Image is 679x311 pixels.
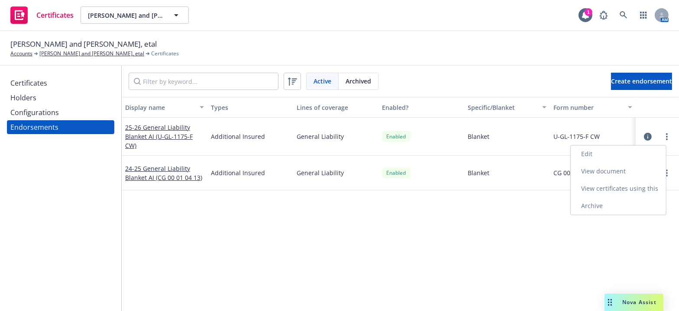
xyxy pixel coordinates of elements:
[88,11,163,20] span: [PERSON_NAME] and [PERSON_NAME], etal
[635,6,652,24] a: Switch app
[36,12,74,19] span: Certificates
[10,91,36,105] div: Holders
[605,294,615,311] div: Drag to move
[10,38,157,50] span: [PERSON_NAME] and [PERSON_NAME], etal
[10,106,59,119] div: Configurations
[10,76,47,90] div: Certificates
[211,132,290,141] span: Additional Insured
[211,168,290,177] span: Additional Insured
[382,131,410,142] div: Enabled
[346,77,371,86] span: Archived
[314,77,331,86] span: Active
[550,118,636,156] div: U-GL-1175-F CW
[10,120,58,134] div: Endorsements
[611,73,672,90] button: Create endorsement
[10,50,32,58] a: Accounts
[7,120,114,134] a: Endorsements
[622,298,656,306] span: Nova Assist
[468,103,537,112] div: Specific/Blanket
[7,3,77,27] a: Certificates
[662,131,672,142] a: more
[595,6,612,24] a: Report a Bug
[125,164,202,182] a: 24-25 General Liability Blanket AI (CG 00 01 04 13)
[207,97,293,118] button: Types
[382,167,410,178] div: Enabled
[81,6,189,24] button: [PERSON_NAME] and [PERSON_NAME], etal
[550,97,636,118] button: Form number
[151,50,179,58] span: Certificates
[611,77,672,85] span: Create endorsement
[550,156,636,190] div: CG 00 01 04 13
[211,103,290,112] div: Types
[571,163,666,180] a: View document
[382,103,461,112] div: Enabled?
[297,103,375,112] div: Lines of coverage
[464,97,550,118] button: Specific/Blanket
[553,103,623,112] div: Form number
[293,97,379,118] button: Lines of coverage
[297,132,375,141] span: General Liability
[122,97,207,118] button: Display name
[464,118,550,156] div: Blanket
[615,6,632,24] a: Search
[7,91,114,105] a: Holders
[378,97,464,118] button: Enabled?
[571,197,666,215] a: Archive
[464,156,550,190] div: Blanket
[297,168,375,177] span: General Liability
[605,294,663,311] button: Nova Assist
[129,73,278,90] input: Filter by keyword...
[662,168,672,178] a: more
[125,123,193,150] a: 25-26 General Liability Blanket AI (U-GL-1175-F CW)
[571,180,666,197] a: View certificates using this
[585,8,592,16] div: 1
[7,76,114,90] a: Certificates
[7,106,114,119] a: Configurations
[125,103,194,112] div: Display name
[571,145,666,163] a: Edit
[39,50,144,58] a: [PERSON_NAME] and [PERSON_NAME], etal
